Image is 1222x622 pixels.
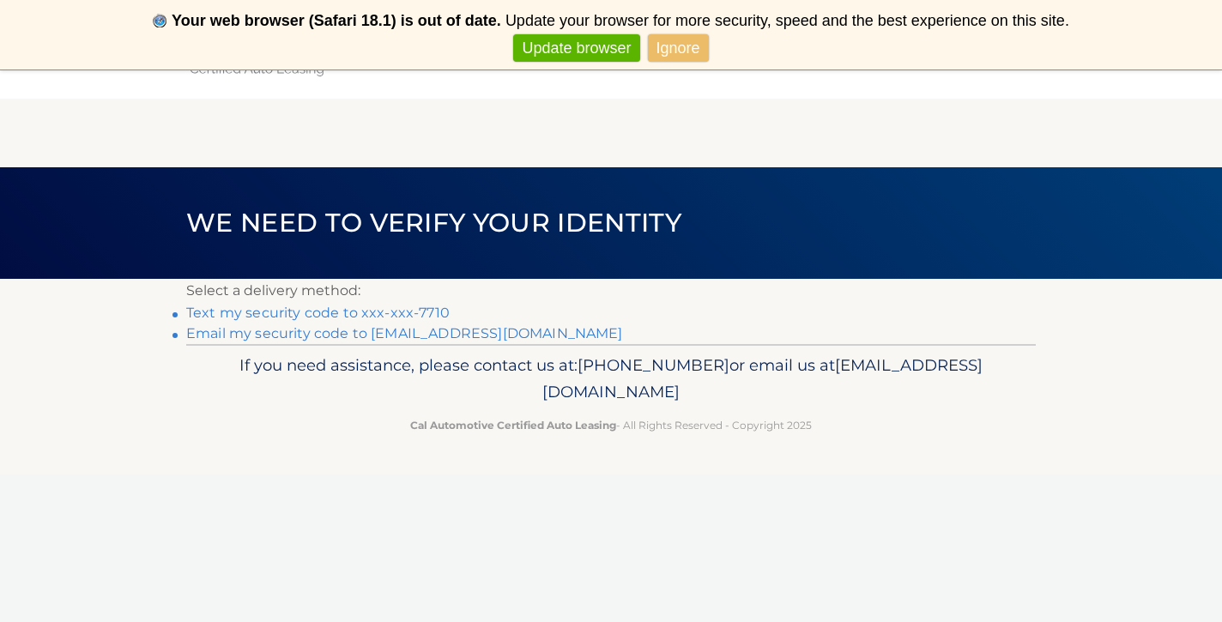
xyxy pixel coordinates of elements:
[505,12,1069,29] span: Update your browser for more security, speed and the best experience on this site.
[172,12,501,29] b: Your web browser (Safari 18.1) is out of date.
[648,34,709,63] a: Ignore
[186,325,623,341] a: Email my security code to [EMAIL_ADDRESS][DOMAIN_NAME]
[186,279,1036,303] p: Select a delivery method:
[197,416,1025,434] p: - All Rights Reserved - Copyright 2025
[410,419,616,432] strong: Cal Automotive Certified Auto Leasing
[197,352,1025,407] p: If you need assistance, please contact us at: or email us at
[186,305,450,321] a: Text my security code to xxx-xxx-7710
[578,355,729,375] span: [PHONE_NUMBER]
[186,207,681,239] span: We need to verify your identity
[513,34,639,63] a: Update browser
